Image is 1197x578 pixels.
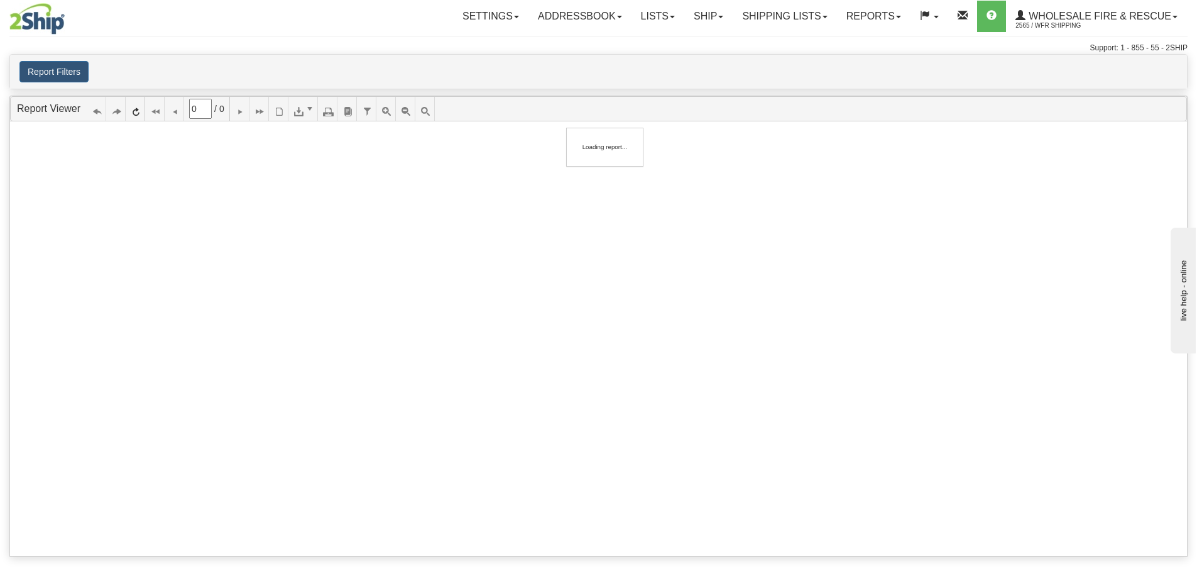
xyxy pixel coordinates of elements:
[573,134,637,160] div: Loading report...
[9,11,116,20] div: live help - online
[214,103,217,115] span: /
[1168,225,1196,353] iframe: chat widget
[528,1,631,32] a: Addressbook
[126,97,145,121] a: Refresh
[1015,19,1110,32] span: 2565 / WFR Shipping
[1006,1,1187,32] a: WHOLESALE FIRE & RESCUE 2565 / WFR Shipping
[1025,11,1171,21] span: WHOLESALE FIRE & RESCUE
[684,1,733,32] a: Ship
[631,1,684,32] a: Lists
[837,1,910,32] a: Reports
[219,103,224,115] span: 0
[733,1,836,32] a: Shipping lists
[453,1,528,32] a: Settings
[9,3,65,35] img: logo2565.jpg
[17,103,80,114] a: Report Viewer
[9,43,1188,53] div: Support: 1 - 855 - 55 - 2SHIP
[19,61,89,82] button: Report Filters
